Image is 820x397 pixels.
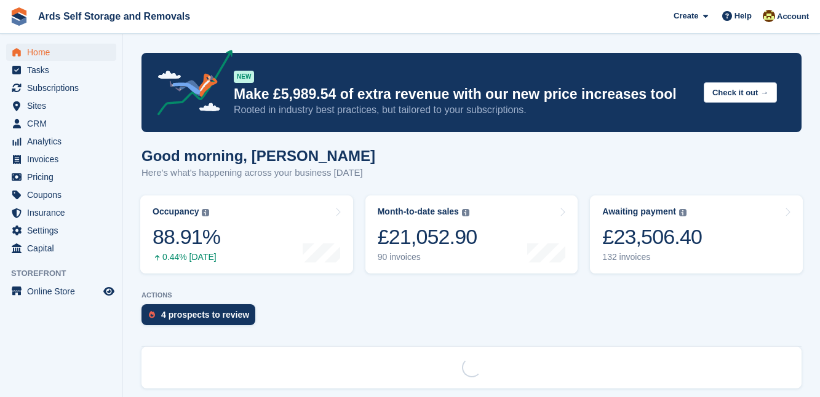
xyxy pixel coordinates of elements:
[141,304,261,331] a: 4 prospects to review
[27,79,101,96] span: Subscriptions
[704,82,777,103] button: Check it out →
[141,166,375,180] p: Here's what's happening across your business [DATE]
[6,240,116,257] a: menu
[6,79,116,96] a: menu
[462,209,469,216] img: icon-info-grey-7440780725fd019a000dd9b08b2336e03edf1995a4989e88bcd33f0948082b44.svg
[202,209,209,216] img: icon-info-grey-7440780725fd019a000dd9b08b2336e03edf1995a4989e88bcd33f0948082b44.svg
[6,133,116,150] a: menu
[365,195,578,273] a: Month-to-date sales £21,052.90 90 invoices
[6,44,116,61] a: menu
[6,204,116,221] a: menu
[141,291,802,299] p: ACTIONS
[147,50,233,120] img: price-adjustments-announcement-icon-8257ccfd72463d97f412b2fc003d46551f7dbcb40ab6d574587a9cd5c0d94...
[27,61,101,79] span: Tasks
[153,206,199,217] div: Occupancy
[777,10,809,23] span: Account
[153,224,220,250] div: 88.91%
[590,195,803,273] a: Awaiting payment £23,506.40 132 invoices
[27,204,101,221] span: Insurance
[27,133,101,150] span: Analytics
[149,311,155,318] img: prospect-51fa495bee0391a8d652442698ab0144808aea92771e9ea1ae160a38d050c398.svg
[27,168,101,186] span: Pricing
[27,186,101,203] span: Coupons
[6,61,116,79] a: menu
[602,224,702,250] div: £23,506.40
[763,10,775,22] img: Mark McFerran
[734,10,752,22] span: Help
[6,186,116,203] a: menu
[378,206,459,217] div: Month-to-date sales
[674,10,698,22] span: Create
[153,252,220,262] div: 0.44% [DATE]
[6,151,116,168] a: menu
[6,115,116,132] a: menu
[27,115,101,132] span: CRM
[234,85,694,103] p: Make £5,989.54 of extra revenue with our new price increases tool
[234,103,694,117] p: Rooted in industry best practices, but tailored to your subscriptions.
[27,151,101,168] span: Invoices
[102,284,116,299] a: Preview store
[10,7,28,26] img: stora-icon-8386f47178a22dfd0bd8f6a31ec36ba5ce8667c1dd55bd0f319d3a0aa187defe.svg
[602,206,676,217] div: Awaiting payment
[140,195,353,273] a: Occupancy 88.91% 0.44% [DATE]
[27,97,101,114] span: Sites
[161,310,249,320] div: 4 prospects to review
[234,71,254,83] div: NEW
[6,222,116,239] a: menu
[6,97,116,114] a: menu
[141,147,375,164] h1: Good morning, [PERSON_NAME]
[27,44,101,61] span: Home
[602,252,702,262] div: 132 invoices
[378,224,477,250] div: £21,052.90
[11,267,122,280] span: Storefront
[378,252,477,262] div: 90 invoices
[679,209,687,216] img: icon-info-grey-7440780725fd019a000dd9b08b2336e03edf1995a4989e88bcd33f0948082b44.svg
[27,222,101,239] span: Settings
[6,168,116,186] a: menu
[33,6,195,26] a: Ards Self Storage and Removals
[27,240,101,257] span: Capital
[6,283,116,300] a: menu
[27,283,101,300] span: Online Store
